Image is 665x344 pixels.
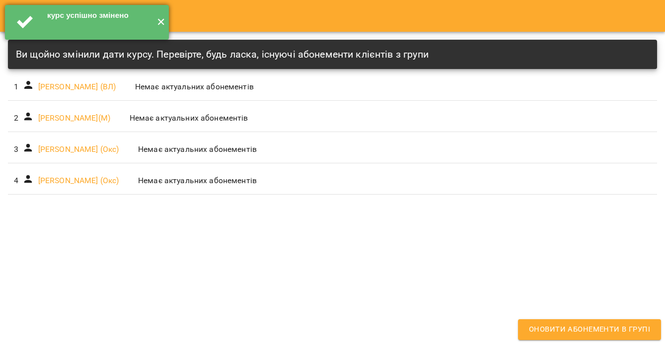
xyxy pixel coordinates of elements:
div: 1 [12,79,20,95]
div: 3 [12,141,20,157]
div: 4 [12,173,20,189]
a: [PERSON_NAME] (Окс) [38,176,119,185]
a: [PERSON_NAME] (Окс) [38,144,119,154]
p: Немає актуальних абонементів [120,81,269,93]
div: курс успішно змінено [47,10,149,21]
p: Немає актуальних абонементів [114,112,263,124]
p: Немає актуальних абонементів [123,175,272,187]
div: 2 [12,110,20,126]
span: Оновити абонементи в групі [529,323,650,336]
a: [PERSON_NAME](М) [38,113,110,123]
p: Немає актуальних абонементів [123,143,272,155]
a: [PERSON_NAME] (ВЛ) [38,82,116,91]
h6: Ви щойно змінили дати курсу. Перевірте, будь ласка, існуючі абонементи клієнтів з групи [16,47,429,62]
button: Оновити абонементи в групі [518,319,661,340]
h6: Оновити абонементи в групі [36,8,653,23]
